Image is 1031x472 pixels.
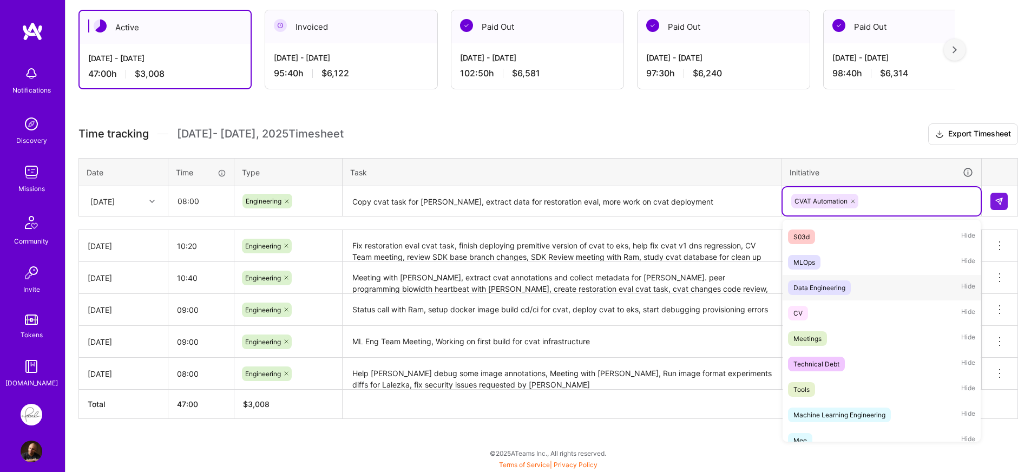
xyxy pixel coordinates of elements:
[344,231,780,261] textarea: Fix restoration eval cvat task, finish deploying premitive version of cvat to eks, help fix cvat ...
[245,306,281,314] span: Engineering
[88,368,159,379] div: [DATE]
[961,408,975,422] span: Hide
[88,336,159,348] div: [DATE]
[25,314,38,325] img: tokens
[169,187,233,215] input: HH:MM
[928,123,1018,145] button: Export Timesheet
[168,296,234,324] input: HH:MM
[961,230,975,244] span: Hide
[880,68,908,79] span: $6,314
[21,63,42,84] img: bell
[168,359,234,388] input: HH:MM
[638,10,810,43] div: Paid Out
[832,19,845,32] img: Paid Out
[16,135,47,146] div: Discovery
[793,257,815,268] div: MLOps
[80,11,251,44] div: Active
[990,193,1009,210] div: null
[793,333,822,344] div: Meetings
[344,187,780,216] textarea: Copy cvat task for [PERSON_NAME], extract data for restoration eval, more work on cvat deployment
[21,113,42,135] img: discovery
[88,68,242,80] div: 47:00 h
[246,197,281,205] span: Engineering
[21,329,43,340] div: Tokens
[245,274,281,282] span: Engineering
[344,359,780,389] textarea: Help [PERSON_NAME] debug some image annotations, Meeting with [PERSON_NAME], Run image format exp...
[94,19,107,32] img: Active
[512,68,540,79] span: $6,581
[646,68,801,79] div: 97:30 h
[961,331,975,346] span: Hide
[499,461,597,469] span: |
[18,209,44,235] img: Community
[343,158,782,186] th: Task
[693,68,722,79] span: $6,240
[460,19,473,32] img: Paid Out
[21,441,42,462] img: User Avatar
[793,435,807,446] div: Mee
[88,304,159,316] div: [DATE]
[793,282,845,293] div: Data Engineering
[554,461,597,469] a: Privacy Policy
[961,382,975,397] span: Hide
[88,53,242,64] div: [DATE] - [DATE]
[460,68,615,79] div: 102:50 h
[168,232,234,260] input: HH:MM
[177,127,344,141] span: [DATE] - [DATE] , 2025 Timesheet
[65,440,1031,467] div: © 2025 ATeams Inc., All rights reserved.
[274,68,429,79] div: 95:40 h
[953,46,957,54] img: right
[135,68,165,80] span: $3,008
[23,284,40,295] div: Invite
[961,280,975,295] span: Hide
[79,158,168,186] th: Date
[274,19,287,32] img: Invoiced
[245,242,281,250] span: Engineering
[149,199,155,204] i: icon Chevron
[321,68,349,79] span: $6,122
[234,158,343,186] th: Type
[88,272,159,284] div: [DATE]
[793,307,803,319] div: CV
[646,52,801,63] div: [DATE] - [DATE]
[460,52,615,63] div: [DATE] - [DATE]
[793,384,810,395] div: Tools
[12,84,51,96] div: Notifications
[21,161,42,183] img: teamwork
[14,235,49,247] div: Community
[824,10,996,43] div: Paid Out
[794,197,848,205] span: CVAT Automation
[832,52,987,63] div: [DATE] - [DATE]
[21,356,42,377] img: guide book
[961,255,975,270] span: Hide
[90,195,115,207] div: [DATE]
[344,295,780,325] textarea: Status call with Ram, setup docker image build cd/ci for cvat, deploy cvat to eks, start debuggin...
[79,390,168,419] th: Total
[344,327,780,357] textarea: ML Eng Team Meeting, Working on first build for cvat infrastructure
[451,10,623,43] div: Paid Out
[243,399,270,409] span: $ 3,008
[344,263,780,293] textarea: Meeting with [PERSON_NAME], extract cvat annotations and collect metadata for [PERSON_NAME]. peer...
[245,370,281,378] span: Engineering
[646,19,659,32] img: Paid Out
[21,262,42,284] img: Invite
[5,377,58,389] div: [DOMAIN_NAME]
[935,129,944,140] i: icon Download
[88,240,159,252] div: [DATE]
[793,231,810,242] div: S03d
[499,461,550,469] a: Terms of Service
[176,167,226,178] div: Time
[274,52,429,63] div: [DATE] - [DATE]
[168,264,234,292] input: HH:MM
[168,390,234,419] th: 47:00
[18,183,45,194] div: Missions
[78,127,149,141] span: Time tracking
[961,433,975,448] span: Hide
[793,358,839,370] div: Technical Debt
[995,197,1003,206] img: Submit
[961,357,975,371] span: Hide
[245,338,281,346] span: Engineering
[832,68,987,79] div: 98:40 h
[961,306,975,320] span: Hide
[18,404,45,425] a: Pearl: ML Engineering Team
